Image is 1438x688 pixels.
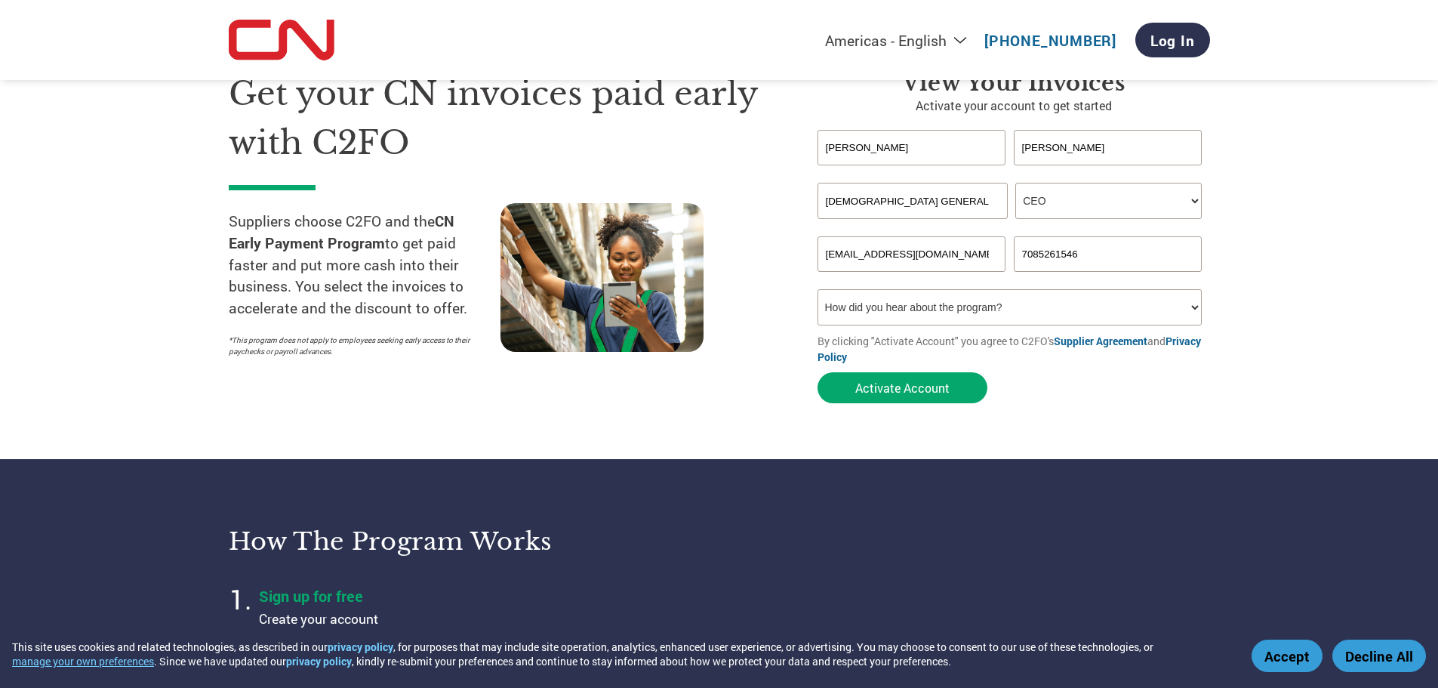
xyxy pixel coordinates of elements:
[818,97,1210,115] p: Activate your account to get started
[259,586,636,606] h4: Sign up for free
[818,167,1006,177] div: Invalid first name or first name is too long
[229,526,701,557] h3: How the program works
[818,221,1202,230] div: Invalid company name or company name is too long
[229,69,772,167] h1: Get your CN invoices paid early with C2FO
[1332,640,1426,672] button: Decline All
[12,654,154,668] button: manage your own preferences
[259,609,636,629] p: Create your account
[1014,273,1202,283] div: Inavlid Phone Number
[229,211,454,252] strong: CN Early Payment Program
[1014,236,1202,272] input: Phone*
[1054,334,1147,348] a: Supplier Agreement
[229,20,335,61] img: CN
[1014,167,1202,177] div: Invalid last name or last name is too long
[328,640,393,654] a: privacy policy
[818,273,1006,283] div: Inavlid Email Address
[1252,640,1323,672] button: Accept
[12,640,1230,668] div: This site uses cookies and related technologies, as described in our , for purposes that may incl...
[818,334,1201,364] a: Privacy Policy
[818,333,1210,365] p: By clicking "Activate Account" you agree to C2FO's and
[1135,23,1210,57] a: Log In
[229,211,500,319] p: Suppliers choose C2FO and the to get paid faster and put more cash into their business. You selec...
[286,654,352,668] a: privacy policy
[1014,130,1202,165] input: Last Name*
[818,183,1008,219] input: Your company name*
[818,69,1210,97] h3: View Your Invoices
[818,372,987,403] button: Activate Account
[818,130,1006,165] input: First Name*
[818,236,1006,272] input: Invalid Email format
[1015,183,1202,219] select: Title/Role
[500,203,704,352] img: supply chain worker
[984,31,1116,50] a: [PHONE_NUMBER]
[229,335,485,357] p: *This program does not apply to employees seeking early access to their paychecks or payroll adva...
